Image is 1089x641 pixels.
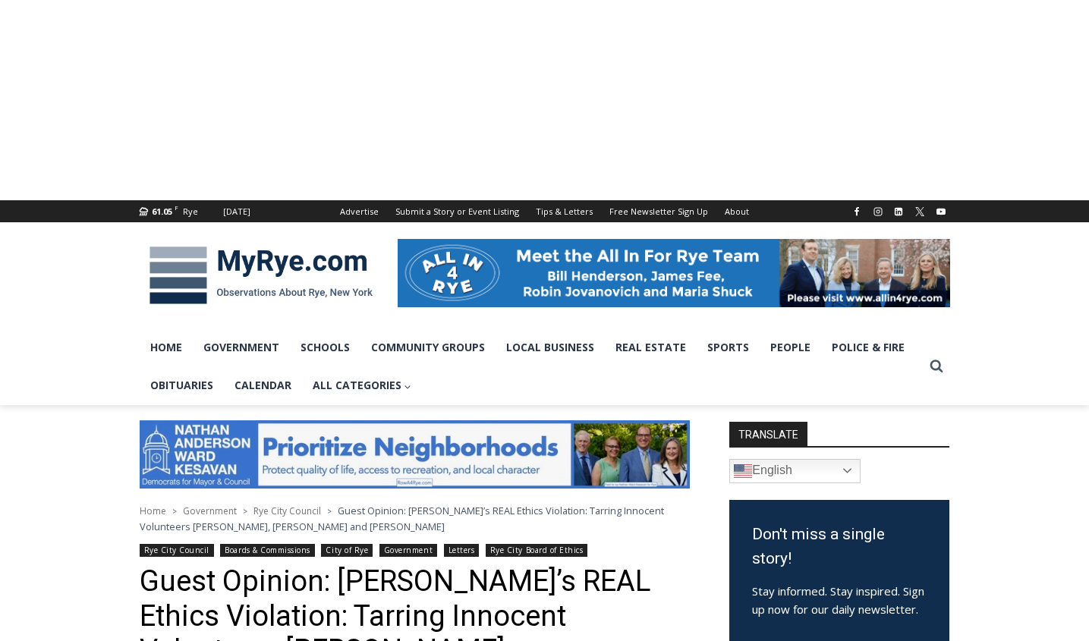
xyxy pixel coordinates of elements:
a: Government [183,504,237,517]
a: City of Rye [321,544,373,557]
span: All Categories [313,377,412,394]
a: Obituaries [140,366,224,404]
span: 61.05 [152,206,172,217]
span: > [327,506,332,517]
a: Linkedin [889,203,908,221]
a: Rye City Council [253,504,321,517]
img: MyRye.com [140,236,382,315]
a: Community Groups [360,328,496,366]
a: Submit a Story or Event Listing [387,200,527,222]
a: Advertise [332,200,387,222]
img: en [734,462,752,480]
span: F [175,203,178,212]
p: Stay informed. Stay inspired. Sign up now for our daily newsletter. [752,582,927,618]
a: Facebook [848,203,866,221]
a: Local Business [496,328,605,366]
a: Government [193,328,290,366]
img: All in for Rye [398,239,950,307]
a: Rye City Board of Ethics [486,544,588,557]
a: Tips & Letters [527,200,601,222]
a: Home [140,504,166,517]
a: Boards & Commissions [220,544,315,557]
div: [DATE] [223,205,250,218]
a: Instagram [869,203,887,221]
a: English [729,459,861,483]
a: Rye City Council [140,544,214,557]
h3: Don't miss a single story! [752,523,927,570]
nav: Secondary Navigation [332,200,757,222]
span: > [243,506,247,517]
a: Calendar [224,366,302,404]
div: Rye [183,205,198,218]
a: Police & Fire [821,328,915,366]
span: Guest Opinion: [PERSON_NAME]’s REAL Ethics Violation: Tarring Innocent Volunteers [PERSON_NAME], ... [140,504,664,533]
a: Schools [290,328,360,366]
a: Government [379,544,437,557]
a: Real Estate [605,328,697,366]
a: All Categories [302,366,423,404]
a: Sports [697,328,760,366]
a: People [760,328,821,366]
strong: TRANSLATE [729,422,807,446]
a: YouTube [932,203,950,221]
button: View Search Form [923,353,950,380]
a: About [716,200,757,222]
nav: Breadcrumbs [140,503,690,534]
a: X [911,203,929,221]
a: Free Newsletter Sign Up [601,200,716,222]
span: > [172,506,177,517]
a: Letters [444,544,480,557]
a: Home [140,328,193,366]
nav: Primary Navigation [140,328,923,405]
